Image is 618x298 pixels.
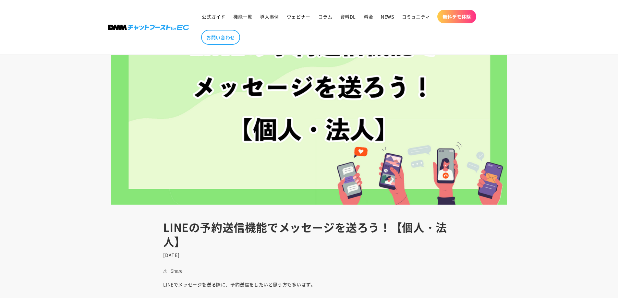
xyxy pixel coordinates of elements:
a: お問い合わせ [201,30,240,45]
time: [DATE] [163,252,180,258]
span: 導入事例 [260,14,279,19]
span: 機能一覧 [233,14,252,19]
a: NEWS [377,10,398,23]
p: LINEでメッセージを送る際に、予約送信をしたいと思う方も多いはず。 [163,280,455,289]
span: コミュニティ [402,14,430,19]
a: コミュニティ [398,10,434,23]
a: 料金 [360,10,377,23]
a: 機能一覧 [229,10,256,23]
a: 資料DL [336,10,360,23]
a: 導入事例 [256,10,283,23]
a: コラム [314,10,336,23]
span: コラム [318,14,333,19]
span: ウェビナー [287,14,310,19]
span: 料金 [364,14,373,19]
span: 無料デモ体験 [442,14,471,19]
span: NEWS [381,14,394,19]
a: 無料デモ体験 [437,10,476,23]
a: 公式ガイド [198,10,229,23]
button: Share [163,267,185,275]
span: お問い合わせ [206,34,235,40]
span: 公式ガイド [202,14,225,19]
img: 株式会社DMM Boost [108,25,189,30]
h1: LINEの予約送信機能でメッセージを送ろう！【個人・法人】 [163,220,455,249]
span: 資料DL [340,14,356,19]
a: ウェビナー [283,10,314,23]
